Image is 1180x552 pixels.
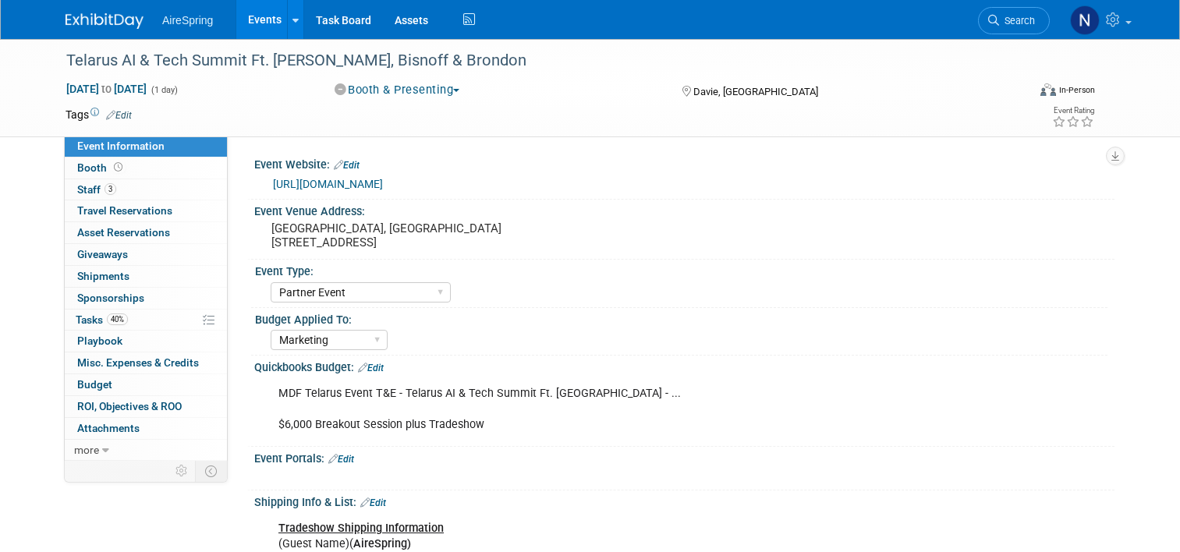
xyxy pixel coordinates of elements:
[162,14,213,27] span: AireSpring
[65,418,227,439] a: Attachments
[76,313,128,326] span: Tasks
[65,310,227,331] a: Tasks40%
[77,183,116,196] span: Staff
[65,396,227,417] a: ROI, Objectives & ROO
[74,444,99,456] span: more
[273,178,383,190] a: [URL][DOMAIN_NAME]
[77,204,172,217] span: Travel Reservations
[254,153,1114,173] div: Event Website:
[353,537,411,550] b: AireSpring)
[107,313,128,325] span: 40%
[77,422,140,434] span: Attachments
[99,83,114,95] span: to
[255,308,1107,327] div: Budget Applied To:
[1052,107,1094,115] div: Event Rating
[77,378,112,391] span: Budget
[66,13,144,29] img: ExhibitDay
[693,86,818,97] span: Davie, [GEOGRAPHIC_DATA]
[168,461,196,481] td: Personalize Event Tab Strip
[1058,84,1095,96] div: In-Person
[66,82,147,96] span: [DATE] [DATE]
[61,47,1008,75] div: Telarus AI & Tech Summit Ft. [PERSON_NAME], Bisnoff & Brondon
[77,248,128,260] span: Giveaways
[77,161,126,174] span: Booth
[65,244,227,265] a: Giveaways
[943,81,1095,104] div: Event Format
[268,378,948,441] div: MDF Telarus Event T&E - Telarus AI & Tech Summit Ft. [GEOGRAPHIC_DATA] - ... $6,000 Breakout Sess...
[254,490,1114,511] div: Shipping Info & List:
[65,331,227,352] a: Playbook
[65,222,227,243] a: Asset Reservations
[65,136,227,157] a: Event Information
[65,288,227,309] a: Sponsorships
[150,85,178,95] span: (1 day)
[77,292,144,304] span: Sponsorships
[77,334,122,347] span: Playbook
[77,270,129,282] span: Shipments
[111,161,126,173] span: Booth not reserved yet
[328,454,354,465] a: Edit
[999,15,1035,27] span: Search
[105,183,116,195] span: 3
[278,522,444,535] u: Tradeshow Shipping Information
[106,110,132,121] a: Edit
[255,260,1107,279] div: Event Type:
[254,356,1114,376] div: Quickbooks Budget:
[334,160,360,171] a: Edit
[978,7,1050,34] a: Search
[77,356,199,369] span: Misc. Expenses & Credits
[77,140,165,152] span: Event Information
[1040,83,1056,96] img: Format-Inperson.png
[77,226,170,239] span: Asset Reservations
[254,200,1114,219] div: Event Venue Address:
[77,400,182,412] span: ROI, Objectives & ROO
[271,221,596,249] pre: [GEOGRAPHIC_DATA], [GEOGRAPHIC_DATA] [STREET_ADDRESS]
[65,200,227,221] a: Travel Reservations
[358,363,384,373] a: Edit
[65,157,227,179] a: Booth
[65,179,227,200] a: Staff3
[65,440,227,461] a: more
[196,461,228,481] td: Toggle Event Tabs
[65,352,227,373] a: Misc. Expenses & Credits
[65,374,227,395] a: Budget
[254,447,1114,467] div: Event Portals:
[1070,5,1100,35] img: Natalie Pyron
[329,82,466,98] button: Booth & Presenting
[360,497,386,508] a: Edit
[65,266,227,287] a: Shipments
[66,107,132,122] td: Tags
